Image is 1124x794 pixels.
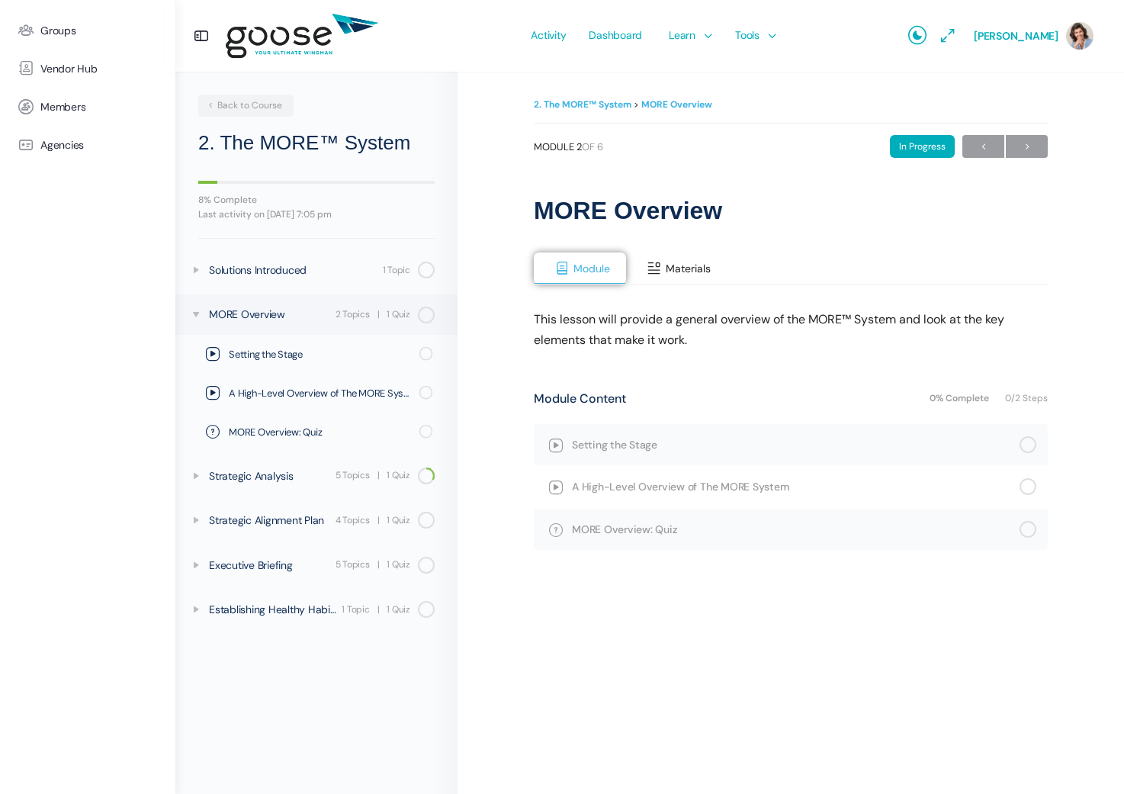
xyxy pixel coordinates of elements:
[572,521,677,538] span: MORE Overview: Quiz
[175,250,458,290] a: Solutions Introduced 1 Topic
[534,466,1048,507] a: Not completed A High-Level Overview of The MORE System
[387,558,410,572] div: 1 Quiz
[175,413,458,452] a: MORE Overview: Quiz
[573,262,610,275] span: Module
[572,436,1020,453] span: Setting the Stage
[175,500,458,540] a: Strategic Alignment Plan 4 Topics | 1 Quiz
[974,29,1058,43] span: [PERSON_NAME]
[8,126,168,164] a: Agencies
[387,468,410,483] div: 1 Quiz
[209,306,331,323] div: MORE Overview
[175,374,458,413] a: A High-Level Overview of The MORE System
[387,513,410,528] div: 1 Quiz
[175,336,458,374] a: Setting the Stage
[1005,394,1048,403] span: 0/2 Steps
[1006,137,1048,157] span: →
[206,99,282,111] span: Back to Course
[377,468,380,483] span: |
[198,210,435,219] div: Last activity on [DATE] 7:05 pm
[8,88,168,126] a: Members
[572,478,1020,495] span: A High-Level Overview of The MORE System
[534,311,1004,348] span: This lesson will provide a general overview of the MORE™ System and look at the key elements that...
[890,135,955,158] div: In Progress
[229,425,409,440] span: MORE Overview: Quiz
[175,590,458,629] a: Establishing Healthy Habits 1 Topic | 1 Quiz
[582,140,603,153] span: of 6
[209,512,331,529] div: Strategic Alignment Plan
[534,98,631,111] a: 2. The MORE™ System
[930,394,997,403] span: 0% Complete
[666,262,711,275] span: Materials
[175,294,458,334] a: MORE Overview 2 Topics | 1 Quiz
[377,307,380,322] span: |
[342,603,369,617] div: 1 Topic
[8,50,168,88] a: Vendor Hub
[534,509,1048,550] a: Incomplete MORE Overview: Quiz
[387,603,410,617] div: 1 Quiz
[336,307,370,322] div: 2 Topics
[534,142,603,152] span: Module 2
[40,139,84,152] span: Agencies
[40,63,98,76] span: Vendor Hub
[336,468,370,483] div: 5 Topics
[336,513,370,528] div: 4 Topics
[209,601,337,618] div: Establishing Healthy Habits
[229,386,409,401] span: A High-Level Overview of The MORE System
[641,98,712,111] a: MORE Overview
[175,456,458,496] a: Strategic Analysis 5 Topics | 1 Quiz
[198,128,435,158] h2: 2. The MORE™ System
[377,603,380,617] span: |
[229,347,409,362] span: Setting the Stage
[175,545,458,585] a: Executive Briefing 5 Topics | 1 Quiz
[387,307,410,322] div: 1 Quiz
[8,11,168,50] a: Groups
[377,513,380,528] span: |
[1020,478,1036,495] div: Not completed
[1048,721,1124,794] iframe: Chat Widget
[40,24,76,37] span: Groups
[962,137,1004,157] span: ←
[209,557,331,574] div: Executive Briefing
[1020,436,1036,453] div: Not completed
[198,195,435,204] div: 8% Complete
[1020,521,1036,538] div: Incomplete
[1006,135,1048,158] a: Next→
[377,558,380,572] span: |
[534,196,1048,225] h1: MORE Overview
[209,262,378,278] div: Solutions Introduced
[40,101,85,114] span: Members
[962,135,1004,158] a: ←Previous
[198,95,294,117] a: Back to Course
[336,558,370,572] div: 5 Topics
[534,388,626,409] span: Module Content
[534,424,1048,465] a: Not completed Setting the Stage
[383,263,410,278] div: 1 Topic
[209,468,331,484] div: Strategic Analysis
